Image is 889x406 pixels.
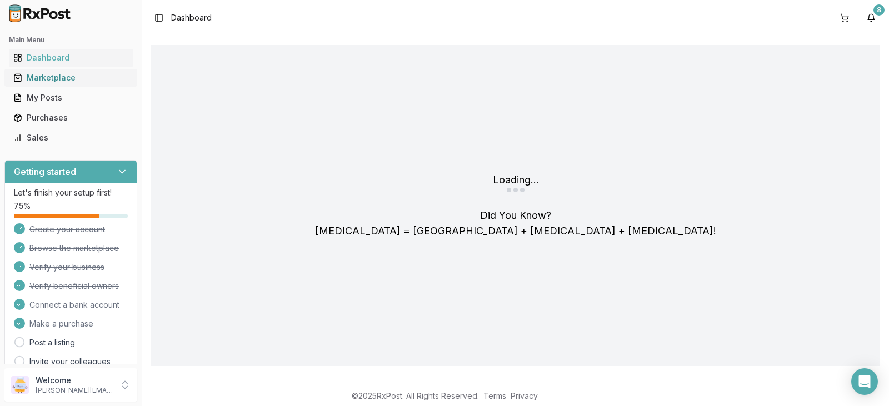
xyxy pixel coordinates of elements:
[14,187,128,198] p: Let's finish your setup first!
[29,337,75,348] a: Post a listing
[862,9,880,27] button: 8
[851,368,878,395] div: Open Intercom Messenger
[14,165,76,178] h3: Getting started
[9,36,133,44] h2: Main Menu
[29,299,119,310] span: Connect a bank account
[4,69,137,87] button: Marketplace
[14,201,31,212] span: 75 %
[493,172,539,188] div: Loading...
[29,224,105,235] span: Create your account
[36,375,113,386] p: Welcome
[29,243,119,254] span: Browse the marketplace
[4,129,137,147] button: Sales
[4,109,137,127] button: Purchases
[4,89,137,107] button: My Posts
[9,48,133,68] a: Dashboard
[29,280,119,292] span: Verify beneficial owners
[511,391,538,400] a: Privacy
[9,88,133,108] a: My Posts
[13,72,128,83] div: Marketplace
[4,4,76,22] img: RxPost Logo
[171,12,212,23] nav: breadcrumb
[13,52,128,63] div: Dashboard
[315,208,716,239] div: Did You Know?
[873,4,885,16] div: 8
[11,376,29,394] img: User avatar
[29,356,111,367] a: Invite your colleagues
[13,132,128,143] div: Sales
[29,262,104,273] span: Verify your business
[29,318,93,329] span: Make a purchase
[4,49,137,67] button: Dashboard
[171,12,212,23] span: Dashboard
[9,108,133,128] a: Purchases
[13,92,128,103] div: My Posts
[9,128,133,148] a: Sales
[9,68,133,88] a: Marketplace
[36,386,113,395] p: [PERSON_NAME][EMAIL_ADDRESS][DOMAIN_NAME]
[315,225,716,237] span: [MEDICAL_DATA] = [GEOGRAPHIC_DATA] + [MEDICAL_DATA] + [MEDICAL_DATA] !
[483,391,506,400] a: Terms
[13,112,128,123] div: Purchases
